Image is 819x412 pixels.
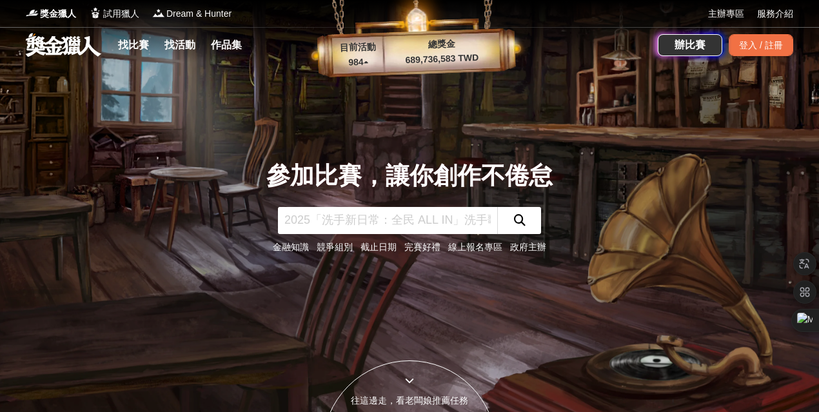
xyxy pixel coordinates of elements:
div: 登入 / 註冊 [729,34,793,56]
img: Logo [89,6,102,19]
p: 總獎金 [383,35,500,53]
a: 線上報名專區 [448,242,502,252]
a: 政府主辦 [510,242,546,252]
a: 辦比賽 [658,34,722,56]
input: 2025「洗手新日常：全民 ALL IN」洗手歌全台徵選 [278,207,497,234]
a: 找活動 [159,36,201,54]
p: 689,736,583 TWD [384,50,500,68]
a: 完賽好禮 [404,242,440,252]
a: Logo試用獵人 [89,7,139,21]
a: 服務介紹 [757,7,793,21]
a: 找比賽 [113,36,154,54]
a: LogoDream & Hunter [152,7,232,21]
a: 作品集 [206,36,247,54]
span: 試用獵人 [103,7,139,21]
a: 競爭組別 [317,242,353,252]
img: Logo [26,6,39,19]
a: 主辦專區 [708,7,744,21]
div: 參加比賽，讓你創作不倦怠 [266,158,553,194]
img: Logo [152,6,165,19]
a: Logo獎金獵人 [26,7,76,21]
a: 金融知識 [273,242,309,252]
p: 984 ▴ [332,55,384,70]
span: 獎金獵人 [40,7,76,21]
p: 目前活動 [331,40,384,55]
a: 截止日期 [360,242,397,252]
span: Dream & Hunter [166,7,232,21]
div: 往這邊走，看老闆娘推薦任務 [323,394,496,407]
